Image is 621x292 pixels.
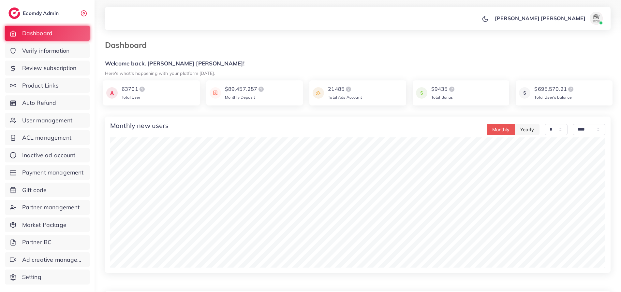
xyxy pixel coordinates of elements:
button: Monthly [487,124,515,135]
span: Partner management [22,203,80,212]
span: User management [22,116,72,125]
img: icon payment [519,85,530,101]
a: Ad creative management [5,252,90,267]
h3: Dashboard [105,40,152,50]
a: Auto Refund [5,95,90,110]
button: Yearly [515,124,540,135]
a: Market Package [5,217,90,232]
span: ACL management [22,133,71,142]
div: $695,570.21 [534,85,575,93]
div: $89,457.257 [225,85,265,93]
span: Product Links [22,81,59,90]
a: ACL management [5,130,90,145]
h4: Monthly new users [110,122,169,130]
span: Partner BC [22,238,52,246]
a: Partner BC [5,235,90,250]
span: Auto Refund [22,99,56,107]
span: Inactive ad account [22,151,76,160]
img: logo [138,85,146,93]
img: logo [257,85,265,93]
span: Verify information [22,47,70,55]
a: Partner management [5,200,90,215]
div: $9435 [431,85,456,93]
small: Here's what's happening with your platform [DATE]. [105,70,215,76]
a: Inactive ad account [5,148,90,163]
span: Total Ads Account [328,95,362,100]
span: Total Bonus [431,95,453,100]
span: Total User’s balance [534,95,572,100]
a: Gift code [5,183,90,198]
a: Product Links [5,78,90,93]
img: logo [8,7,20,19]
span: Gift code [22,186,47,194]
a: Payment management [5,165,90,180]
a: [PERSON_NAME] [PERSON_NAME]avatar [491,12,605,25]
span: Monthly Deposit [225,95,255,100]
span: Setting [22,273,41,281]
a: logoEcomdy Admin [8,7,60,19]
img: icon payment [313,85,324,101]
img: logo [567,85,575,93]
a: Dashboard [5,26,90,41]
img: icon payment [210,85,221,101]
a: User management [5,113,90,128]
img: logo [448,85,456,93]
h2: Ecomdy Admin [23,10,60,16]
div: 63701 [122,85,146,93]
span: Dashboard [22,29,52,37]
img: icon payment [416,85,427,101]
span: Ad creative management [22,256,85,264]
span: Total User [122,95,140,100]
a: Review subscription [5,61,90,76]
span: Review subscription [22,64,77,72]
img: logo [345,85,352,93]
a: Verify information [5,43,90,58]
h5: Welcome back, [PERSON_NAME] [PERSON_NAME]! [105,60,611,67]
span: Payment management [22,168,84,177]
a: Setting [5,270,90,285]
span: Market Package [22,221,67,229]
div: 21485 [328,85,362,93]
img: icon payment [106,85,118,101]
p: [PERSON_NAME] [PERSON_NAME] [495,14,585,22]
img: avatar [590,12,603,25]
